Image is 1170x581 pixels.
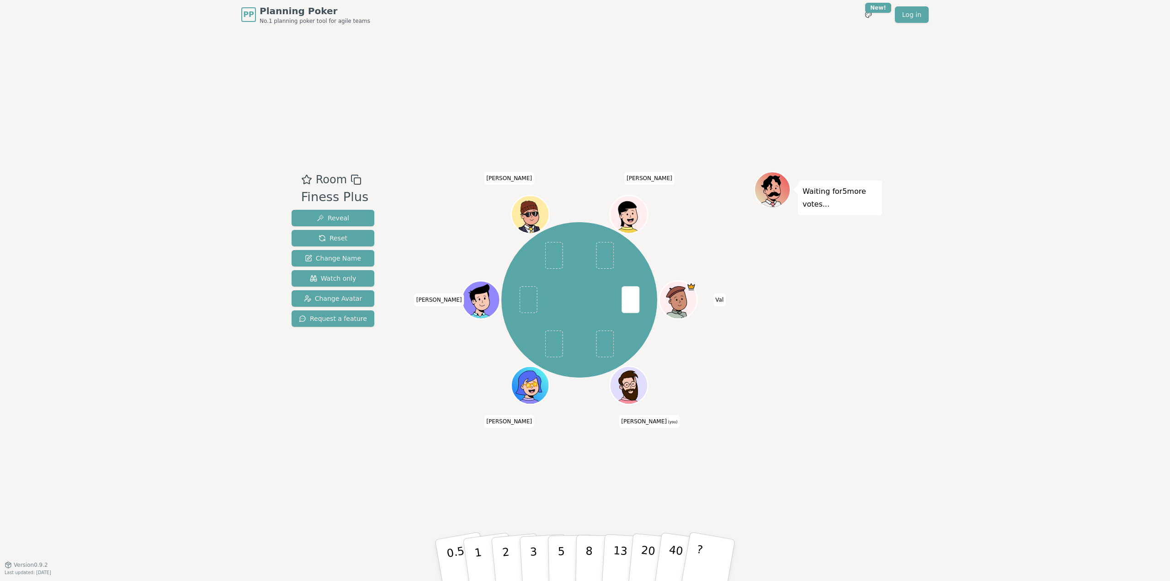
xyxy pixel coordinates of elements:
[241,5,370,25] a: PPPlanning PokerNo.1 planning poker tool for agile teams
[301,188,369,207] div: Finess Plus
[5,570,51,575] span: Last updated: [DATE]
[803,185,877,211] p: Waiting for 5 more votes...
[865,3,891,13] div: New!
[243,9,254,20] span: PP
[619,415,680,427] span: Click to change your name
[301,171,312,188] button: Add as favourite
[5,561,48,569] button: Version0.9.2
[484,415,534,427] span: Click to change your name
[260,5,370,17] span: Planning Poker
[686,282,696,292] span: Val is the host
[611,368,646,403] button: Click to change your avatar
[310,274,356,283] span: Watch only
[484,172,534,185] span: Click to change your name
[292,230,374,246] button: Reset
[304,294,362,303] span: Change Avatar
[316,171,347,188] span: Room
[319,234,347,243] span: Reset
[14,561,48,569] span: Version 0.9.2
[895,6,929,23] a: Log in
[260,17,370,25] span: No.1 planning poker tool for agile teams
[292,250,374,267] button: Change Name
[414,293,464,306] span: Click to change your name
[317,213,349,223] span: Reveal
[305,254,361,263] span: Change Name
[667,420,678,424] span: (you)
[624,172,675,185] span: Click to change your name
[292,310,374,327] button: Request a feature
[860,6,877,23] button: New!
[713,293,726,306] span: Click to change your name
[292,270,374,287] button: Watch only
[292,210,374,226] button: Reveal
[292,290,374,307] button: Change Avatar
[299,314,367,323] span: Request a feature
